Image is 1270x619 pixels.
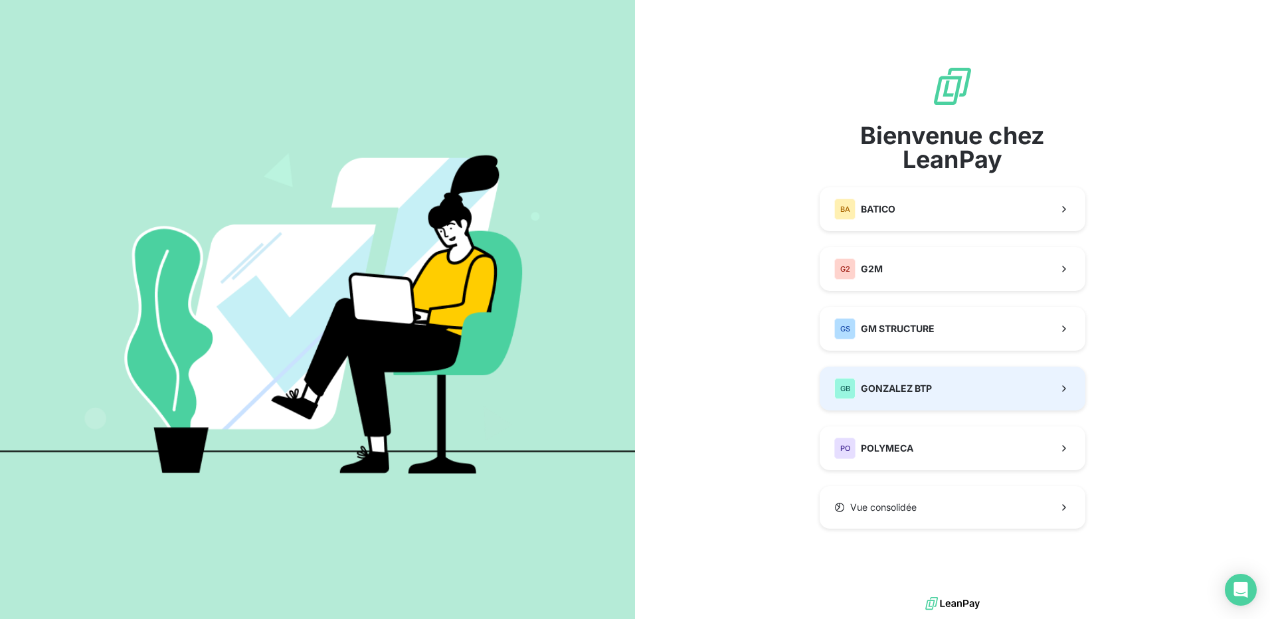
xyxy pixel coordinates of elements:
[861,442,913,455] span: POLYMECA
[861,262,883,276] span: G2M
[861,203,895,216] span: BATICO
[820,247,1085,291] button: G2G2M
[820,486,1085,529] button: Vue consolidée
[925,594,980,614] img: logo
[834,438,856,459] div: PO
[820,124,1085,171] span: Bienvenue chez LeanPay
[820,187,1085,231] button: BABATICO
[820,367,1085,410] button: GBGONZALEZ BTP
[861,382,932,395] span: GONZALEZ BTP
[931,65,974,108] img: logo sigle
[861,322,935,335] span: GM STRUCTURE
[1225,574,1257,606] div: Open Intercom Messenger
[834,318,856,339] div: GS
[834,378,856,399] div: GB
[850,501,917,514] span: Vue consolidée
[820,426,1085,470] button: POPOLYMECA
[820,307,1085,351] button: GSGM STRUCTURE
[834,199,856,220] div: BA
[834,258,856,280] div: G2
